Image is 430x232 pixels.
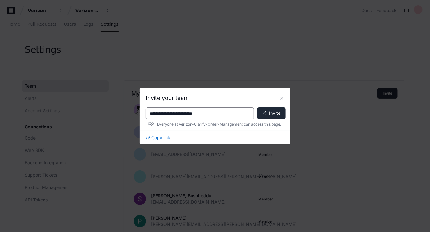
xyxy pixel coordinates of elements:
span: Copy link [151,135,170,141]
span: Invite [269,110,280,116]
span: Invite your team [146,95,189,101]
button: Copy link [146,135,170,141]
button: Invite [257,107,286,119]
span: Everyone at Verizon-Clarify-Order-Management can access this page. [157,122,281,127]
